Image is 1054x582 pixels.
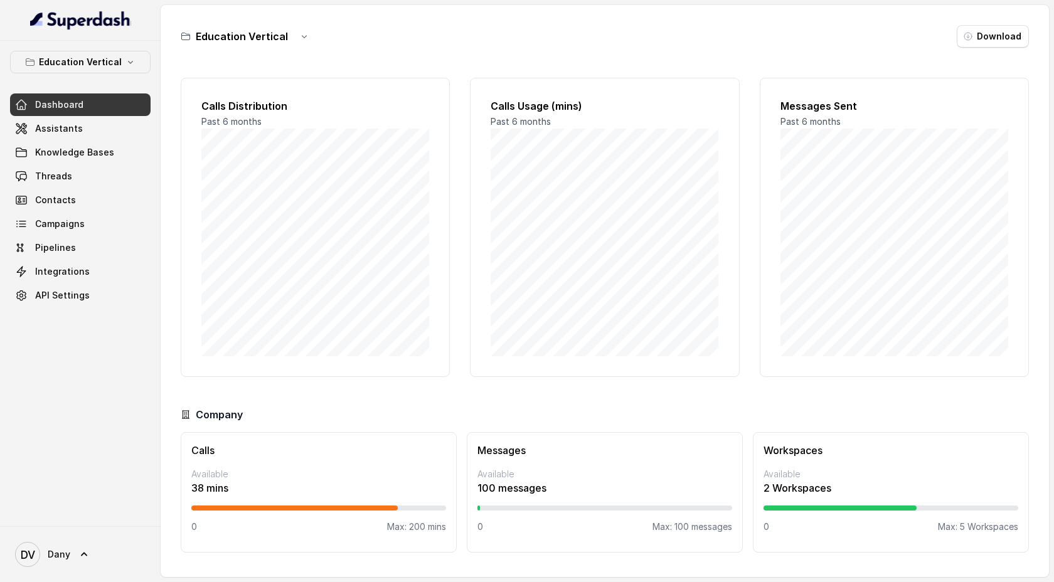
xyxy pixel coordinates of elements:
p: Available [191,468,446,480]
p: 100 messages [477,480,732,495]
p: 2 Workspaces [764,480,1018,495]
span: Contacts [35,194,76,206]
span: Dashboard [35,98,83,111]
p: 0 [477,521,483,533]
button: Education Vertical [10,51,151,73]
span: Campaigns [35,218,85,230]
a: Integrations [10,260,151,283]
p: Available [764,468,1018,480]
a: Dashboard [10,93,151,116]
a: Campaigns [10,213,151,235]
span: Dany [48,548,70,561]
span: Pipelines [35,241,76,254]
h2: Calls Usage (mins) [491,98,718,114]
a: Dany [10,537,151,572]
a: Threads [10,165,151,188]
span: Past 6 months [780,116,841,127]
h3: Workspaces [764,443,1018,458]
a: Contacts [10,189,151,211]
h3: Messages [477,443,732,458]
span: API Settings [35,289,90,302]
p: 0 [191,521,197,533]
p: Max: 200 mins [387,521,446,533]
h2: Messages Sent [780,98,1008,114]
span: Knowledge Bases [35,146,114,159]
a: Pipelines [10,236,151,259]
a: Knowledge Bases [10,141,151,164]
h3: Company [196,407,243,422]
span: Past 6 months [491,116,551,127]
h3: Education Vertical [196,29,288,44]
a: Assistants [10,117,151,140]
p: Max: 100 messages [652,521,732,533]
button: Download [957,25,1029,48]
p: Education Vertical [39,55,122,70]
p: Max: 5 Workspaces [938,521,1018,533]
span: Past 6 months [201,116,262,127]
h3: Calls [191,443,446,458]
h2: Calls Distribution [201,98,429,114]
span: Integrations [35,265,90,278]
img: light.svg [30,10,131,30]
span: Threads [35,170,72,183]
a: API Settings [10,284,151,307]
p: 0 [764,521,769,533]
span: Assistants [35,122,83,135]
text: DV [21,548,35,561]
p: 38 mins [191,480,446,495]
p: Available [477,468,732,480]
